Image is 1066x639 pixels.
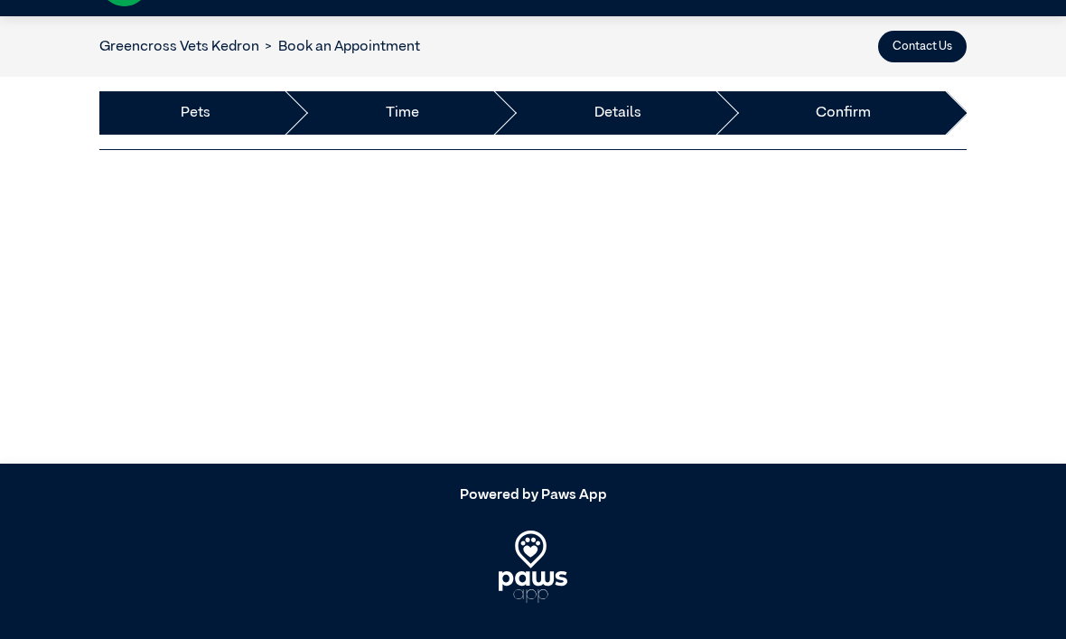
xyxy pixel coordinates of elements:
[816,102,871,124] a: Confirm
[386,102,419,124] a: Time
[259,36,420,58] li: Book an Appointment
[99,487,967,504] h5: Powered by Paws App
[499,531,568,603] img: PawsApp
[99,40,259,54] a: Greencross Vets Kedron
[878,31,967,62] button: Contact Us
[594,102,641,124] a: Details
[181,102,210,124] a: Pets
[99,36,420,58] nav: breadcrumb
